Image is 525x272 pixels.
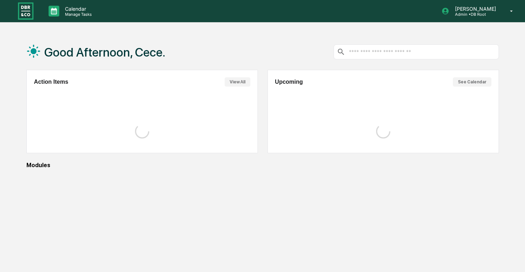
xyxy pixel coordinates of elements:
h2: Action Items [34,79,68,85]
h2: Upcoming [275,79,303,85]
h1: Good Afternoon, Cece. [44,45,165,59]
button: View All [225,77,250,87]
p: Calendar [59,6,95,12]
div: Modules [26,162,499,169]
button: See Calendar [453,77,491,87]
p: [PERSON_NAME] [449,6,500,12]
img: logo [17,1,34,20]
p: Manage Tasks [59,12,95,17]
p: Admin • DB Root [449,12,500,17]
